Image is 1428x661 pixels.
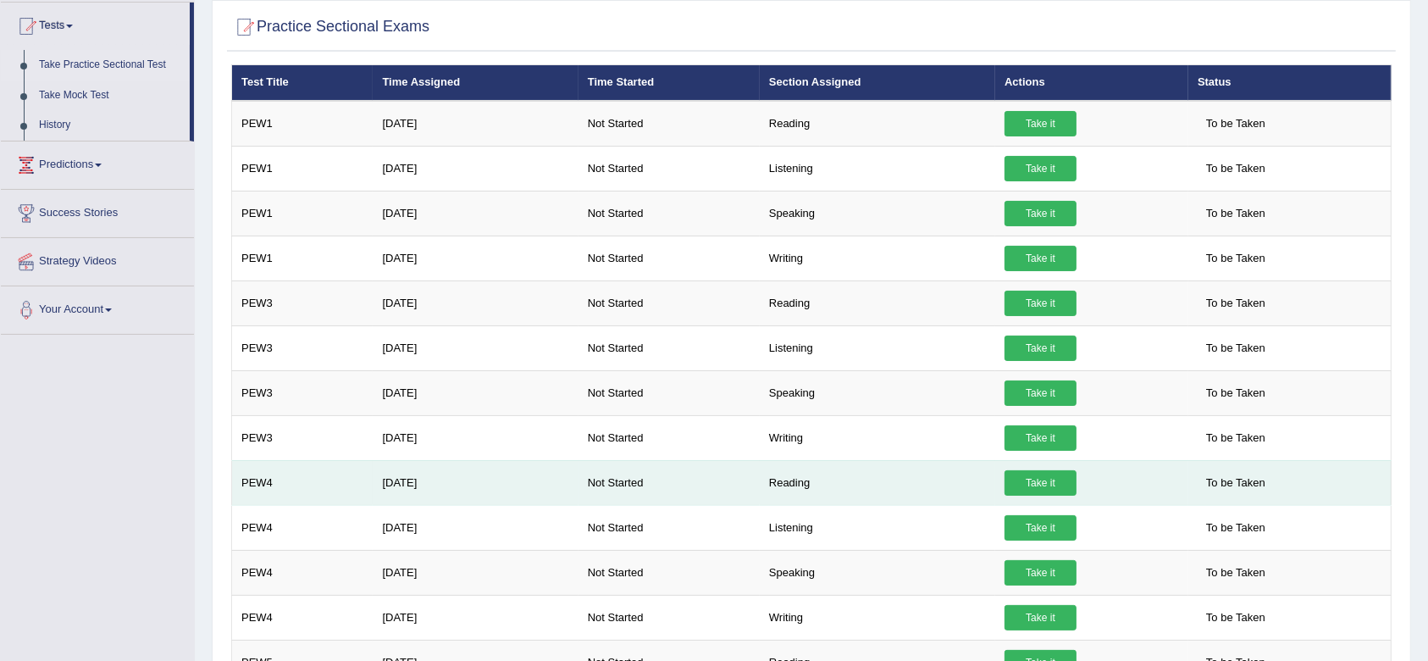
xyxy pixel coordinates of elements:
td: [DATE] [373,146,578,191]
span: To be Taken [1198,156,1274,181]
h2: Practice Sectional Exams [231,14,429,40]
td: Speaking [760,370,995,415]
td: Reading [760,101,995,147]
td: PEW3 [232,281,374,325]
span: To be Taken [1198,111,1274,136]
td: PEW4 [232,595,374,640]
td: PEW1 [232,146,374,191]
a: Success Stories [1,190,194,232]
span: To be Taken [1198,470,1274,496]
td: Listening [760,505,995,550]
td: Not Started [578,191,760,236]
td: Not Started [578,505,760,550]
td: PEW1 [232,191,374,236]
a: Take it [1005,605,1077,630]
span: To be Taken [1198,560,1274,586]
a: History [31,110,190,141]
a: Take it [1005,111,1077,136]
td: [DATE] [373,191,578,236]
td: PEW3 [232,325,374,370]
td: Not Started [578,550,760,595]
a: Take it [1005,470,1077,496]
a: Take Practice Sectional Test [31,50,190,81]
td: [DATE] [373,415,578,460]
span: To be Taken [1198,201,1274,226]
span: To be Taken [1198,246,1274,271]
td: Not Started [578,236,760,281]
a: Take it [1005,380,1077,406]
a: Take it [1005,560,1077,586]
td: PEW4 [232,505,374,550]
td: PEW1 [232,236,374,281]
td: [DATE] [373,550,578,595]
td: PEW1 [232,101,374,147]
td: Not Started [578,281,760,325]
span: To be Taken [1198,605,1274,630]
td: Reading [760,281,995,325]
span: To be Taken [1198,336,1274,361]
th: Section Assigned [760,65,995,101]
th: Test Title [232,65,374,101]
td: PEW3 [232,415,374,460]
td: [DATE] [373,101,578,147]
td: [DATE] [373,370,578,415]
a: Predictions [1,142,194,184]
span: To be Taken [1198,380,1274,406]
a: Strategy Videos [1,238,194,281]
td: [DATE] [373,595,578,640]
td: Reading [760,460,995,505]
th: Time Started [578,65,760,101]
td: Not Started [578,325,760,370]
td: Not Started [578,370,760,415]
td: Not Started [578,595,760,640]
td: Not Started [578,101,760,147]
span: To be Taken [1198,425,1274,451]
td: Writing [760,595,995,640]
td: PEW4 [232,550,374,595]
th: Time Assigned [373,65,578,101]
td: [DATE] [373,325,578,370]
a: Your Account [1,286,194,329]
td: Writing [760,236,995,281]
th: Status [1188,65,1391,101]
td: Not Started [578,146,760,191]
a: Take it [1005,156,1077,181]
th: Actions [995,65,1188,101]
td: [DATE] [373,505,578,550]
a: Take it [1005,246,1077,271]
a: Tests [1,3,190,45]
a: Take it [1005,425,1077,451]
td: [DATE] [373,460,578,505]
span: To be Taken [1198,291,1274,316]
td: [DATE] [373,236,578,281]
td: [DATE] [373,281,578,325]
td: PEW3 [232,370,374,415]
td: Writing [760,415,995,460]
td: Listening [760,325,995,370]
td: Not Started [578,460,760,505]
td: Listening [760,146,995,191]
td: Speaking [760,550,995,595]
td: Speaking [760,191,995,236]
a: Take Mock Test [31,81,190,111]
span: To be Taken [1198,515,1274,541]
td: Not Started [578,415,760,460]
td: PEW4 [232,460,374,505]
a: Take it [1005,515,1077,541]
a: Take it [1005,291,1077,316]
a: Take it [1005,201,1077,226]
a: Take it [1005,336,1077,361]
